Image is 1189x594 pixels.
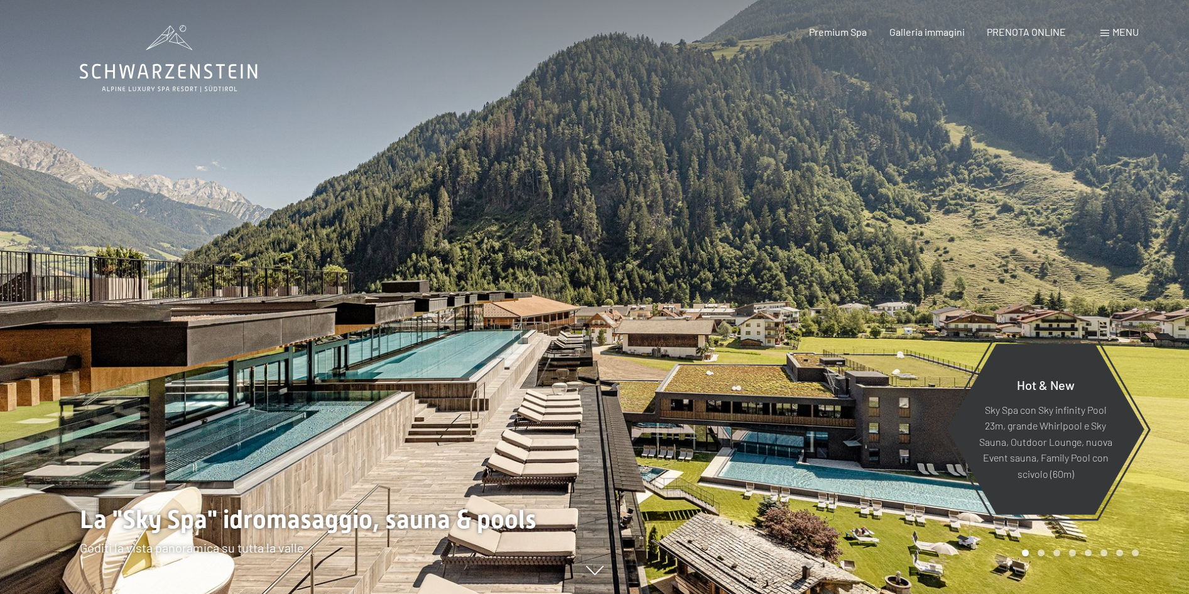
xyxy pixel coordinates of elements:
div: Carousel Page 8 [1132,549,1139,556]
div: Carousel Page 6 [1100,549,1107,556]
span: Hot & New [1017,377,1075,392]
a: PRENOTA ONLINE [987,26,1066,38]
p: Sky Spa con Sky infinity Pool 23m, grande Whirlpool e Sky Sauna, Outdoor Lounge, nuova Event saun... [977,401,1114,482]
div: Carousel Page 1 (Current Slide) [1022,549,1029,556]
a: Hot & New Sky Spa con Sky infinity Pool 23m, grande Whirlpool e Sky Sauna, Outdoor Lounge, nuova ... [946,343,1145,516]
a: Premium Spa [809,26,867,38]
div: Carousel Page 7 [1116,549,1123,556]
div: Carousel Page 2 [1038,549,1045,556]
div: Carousel Page 4 [1069,549,1076,556]
div: Carousel Page 5 [1085,549,1092,556]
span: Menu [1112,26,1139,38]
div: Carousel Pagination [1018,549,1139,556]
div: Carousel Page 3 [1053,549,1060,556]
a: Galleria immagini [889,26,965,38]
